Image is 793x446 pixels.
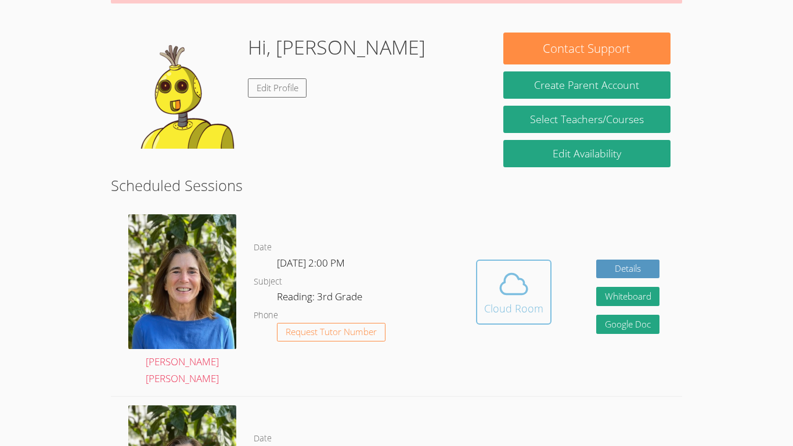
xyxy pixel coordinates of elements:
[128,214,236,348] img: avatar.png
[277,323,385,342] button: Request Tutor Number
[277,256,345,269] span: [DATE] 2:00 PM
[596,260,660,279] a: Details
[503,140,671,167] a: Edit Availability
[277,289,365,308] dd: Reading: 3rd Grade
[128,214,236,387] a: [PERSON_NAME] [PERSON_NAME]
[503,33,671,64] button: Contact Support
[286,328,377,336] span: Request Tutor Number
[596,287,660,306] button: Whiteboard
[503,106,671,133] a: Select Teachers/Courses
[596,315,660,334] a: Google Doc
[254,431,272,446] dt: Date
[484,300,543,316] div: Cloud Room
[254,308,278,323] dt: Phone
[111,174,682,196] h2: Scheduled Sessions
[248,78,307,98] a: Edit Profile
[122,33,239,149] img: default.png
[254,240,272,255] dt: Date
[254,275,282,289] dt: Subject
[503,71,671,99] button: Create Parent Account
[248,33,426,62] h1: Hi, [PERSON_NAME]
[476,260,552,325] button: Cloud Room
